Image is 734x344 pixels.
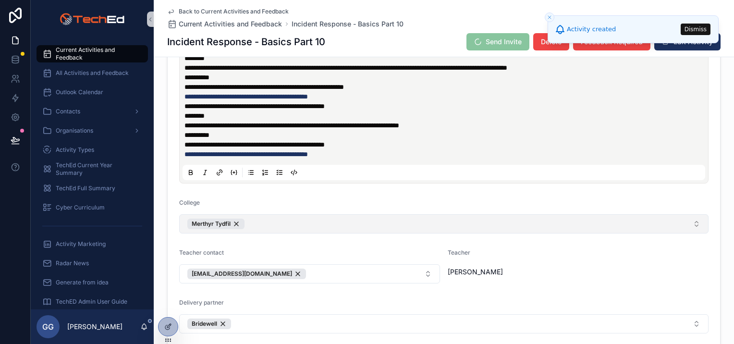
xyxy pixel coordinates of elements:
p: [PERSON_NAME] [67,322,122,332]
a: Cyber Curriculum [37,199,148,216]
span: Delete [541,37,562,47]
span: College [179,199,200,206]
button: Delete [533,33,569,50]
button: Dismiss [681,24,710,35]
span: Cyber Curriculum [56,204,105,211]
div: Activity created [567,25,616,34]
button: Select Button [179,314,709,333]
h1: Incident Response - Basics Part 10 [167,35,325,49]
span: Teacher [448,249,470,256]
button: Select Button [179,214,709,233]
span: Delivery partner [179,299,224,306]
a: Radar News [37,255,148,272]
a: Incident Response - Basics Part 10 [292,19,404,29]
span: All Activities and Feedback [56,69,129,77]
span: Contacts [56,108,80,115]
a: Outlook Calendar [37,84,148,101]
span: TechEd Full Summary [56,184,115,192]
span: GG [42,321,54,332]
img: App logo [60,12,124,27]
span: TechEd Current Year Summary [56,161,138,177]
a: All Activities and Feedback [37,64,148,82]
span: Teacher contact [179,249,224,256]
a: Current Activities and Feedback [167,19,282,29]
a: Activity Types [37,141,148,159]
span: Organisations [56,127,93,135]
span: Generate from idea [56,279,109,286]
button: Select Button [179,264,440,283]
a: Current Activities and Feedback [37,45,148,62]
a: Organisations [37,122,148,139]
span: TechED Admin User Guide [56,298,127,306]
span: Activity Types [56,146,94,154]
button: Unselect 260 [187,269,306,279]
span: Outlook Calendar [56,88,103,96]
span: Merthyr Tydfil [192,220,231,228]
span: Bridewell [192,320,217,328]
span: Current Activities and Feedback [179,19,282,29]
button: Unselect 10 [187,219,245,229]
span: Activity Marketing [56,240,106,248]
span: Radar News [56,259,89,267]
a: TechEd Full Summary [37,180,148,197]
a: TechEd Current Year Summary [37,160,148,178]
a: Generate from idea [37,274,148,291]
button: Close toast [545,12,554,22]
span: [PERSON_NAME] [448,267,709,277]
a: Activity Marketing [37,235,148,253]
span: Current Activities and Feedback [56,46,138,61]
span: Back to Current Activities and Feedback [179,8,289,15]
a: Back to Current Activities and Feedback [167,8,289,15]
a: Contacts [37,103,148,120]
button: Unselect 4 [187,319,231,329]
div: scrollable content [31,38,154,309]
span: [EMAIL_ADDRESS][DOMAIN_NAME] [192,270,292,278]
a: TechED Admin User Guide [37,293,148,310]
